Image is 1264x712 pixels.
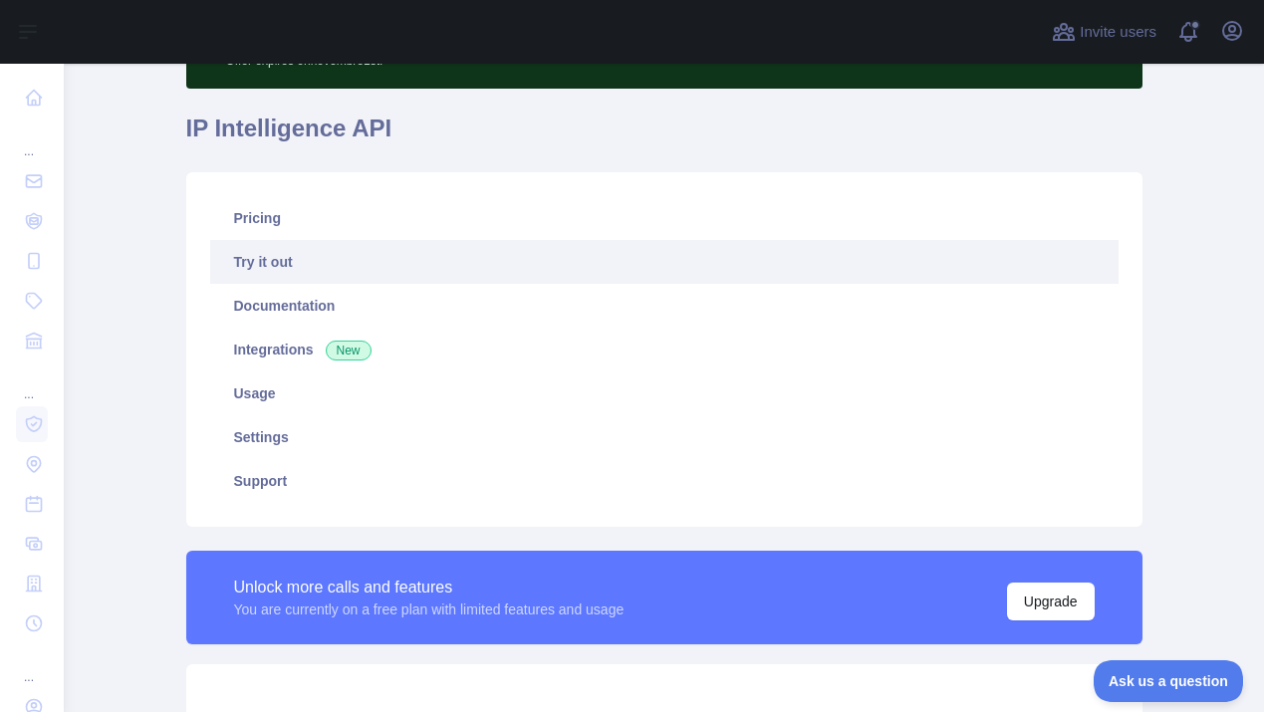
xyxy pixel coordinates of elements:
a: Usage [210,371,1119,415]
span: New [326,341,372,360]
div: ... [16,362,48,402]
div: Unlock more calls and features [234,576,625,599]
a: Documentation [210,284,1119,328]
iframe: Toggle Customer Support [1094,660,1244,702]
a: Integrations New [210,328,1119,371]
a: Pricing [210,196,1119,240]
button: Invite users [1048,16,1160,48]
a: Settings [210,415,1119,459]
span: Invite users [1080,21,1156,44]
a: Try it out [210,240,1119,284]
div: ... [16,119,48,159]
button: Upgrade [1007,583,1095,620]
div: ... [16,645,48,685]
h1: IP Intelligence API [186,113,1142,160]
div: You are currently on a free plan with limited features and usage [234,599,625,619]
a: Support [210,459,1119,503]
